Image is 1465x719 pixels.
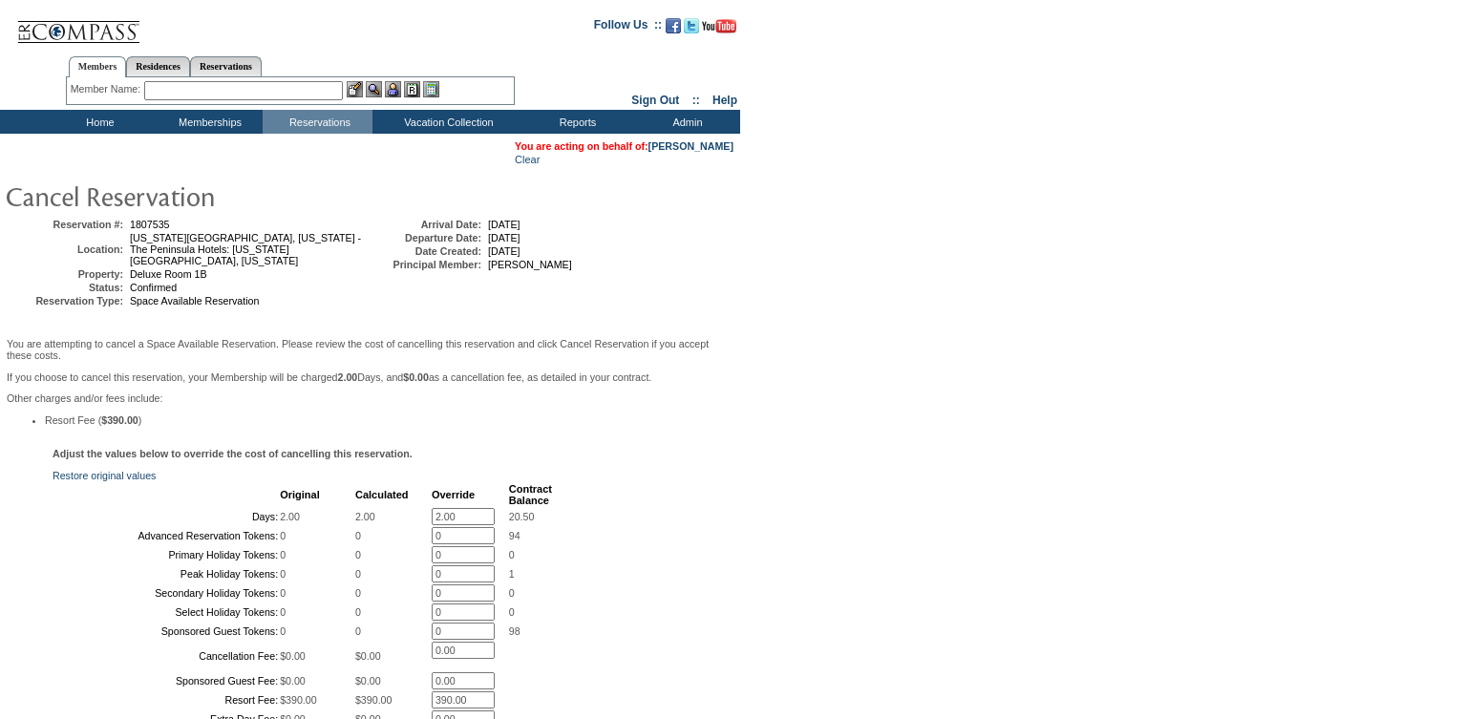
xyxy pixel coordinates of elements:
td: Reservation #: [9,219,123,230]
span: 2.00 [280,511,300,522]
td: Peak Holiday Tokens: [54,565,278,582]
span: 1807535 [130,219,170,230]
p: You are attempting to cancel a Space Available Reservation. Please review the cost of cancelling ... [7,338,733,361]
li: Resort Fee ( ) [45,414,733,426]
div: Member Name: [71,81,144,97]
span: 0 [509,606,515,618]
td: Memberships [153,110,263,134]
span: [PERSON_NAME] [488,259,572,270]
span: 0 [355,625,361,637]
td: Resort Fee: [54,691,278,708]
span: 0 [280,530,286,541]
td: Reports [520,110,630,134]
a: Subscribe to our YouTube Channel [702,24,736,35]
img: pgTtlCancelRes.gif [5,177,387,215]
img: Follow us on Twitter [684,18,699,33]
a: Restore original values [53,470,156,481]
b: Override [432,489,475,500]
img: b_edit.gif [347,81,363,97]
img: Reservations [404,81,420,97]
img: Subscribe to our YouTube Channel [702,19,736,33]
a: Members [69,56,127,77]
a: Sign Out [631,94,679,107]
a: [PERSON_NAME] [648,140,733,152]
td: Advanced Reservation Tokens: [54,527,278,544]
td: Principal Member: [367,259,481,270]
td: Admin [630,110,740,134]
span: $0.00 [355,675,381,687]
img: Become our fan on Facebook [666,18,681,33]
span: $390.00 [280,694,317,706]
b: Adjust the values below to override the cost of cancelling this reservation. [53,448,413,459]
span: Deluxe Room 1B [130,268,207,280]
span: $390.00 [355,694,393,706]
span: [DATE] [488,245,520,257]
span: 0 [355,606,361,618]
td: Select Holiday Tokens: [54,603,278,621]
a: Residences [126,56,190,76]
b: 2.00 [338,371,358,383]
b: Original [280,489,320,500]
p: If you choose to cancel this reservation, your Membership will be charged Days, and as a cancella... [7,371,733,383]
td: Location: [9,232,123,266]
img: Compass Home [16,5,140,44]
td: Vacation Collection [372,110,520,134]
span: [DATE] [488,219,520,230]
a: Clear [515,154,540,165]
td: Primary Holiday Tokens: [54,546,278,563]
img: View [366,81,382,97]
a: Help [712,94,737,107]
td: Follow Us :: [594,16,662,39]
span: 0 [280,625,286,637]
td: Days: [54,508,278,525]
span: 0 [509,587,515,599]
td: Arrival Date: [367,219,481,230]
td: Departure Date: [367,232,481,243]
td: Reservation Type: [9,295,123,307]
span: 94 [509,530,520,541]
b: $390.00 [101,414,138,426]
span: 2.00 [355,511,375,522]
img: Impersonate [385,81,401,97]
b: Calculated [355,489,409,500]
span: 0 [355,587,361,599]
a: Become our fan on Facebook [666,24,681,35]
span: Confirmed [130,282,177,293]
td: Home [43,110,153,134]
img: b_calculator.gif [423,81,439,97]
td: Reservations [263,110,372,134]
td: Sponsored Guest Fee: [54,672,278,689]
span: 0 [355,530,361,541]
span: 20.50 [509,511,535,522]
span: [DATE] [488,232,520,243]
td: Date Created: [367,245,481,257]
a: Follow us on Twitter [684,24,699,35]
span: [US_STATE][GEOGRAPHIC_DATA], [US_STATE] - The Peninsula Hotels: [US_STATE][GEOGRAPHIC_DATA], [US_... [130,232,361,266]
td: Property: [9,268,123,280]
span: 98 [509,625,520,637]
span: 0 [355,549,361,560]
span: 1 [509,568,515,580]
span: 0 [280,568,286,580]
span: $0.00 [280,675,306,687]
a: Reservations [190,56,262,76]
span: 0 [280,587,286,599]
td: Sponsored Guest Tokens: [54,623,278,640]
span: Other charges and/or fees include: [7,338,733,426]
b: Contract Balance [509,483,552,506]
span: 0 [509,549,515,560]
span: You are acting on behalf of: [515,140,733,152]
td: Secondary Holiday Tokens: [54,584,278,602]
td: Status: [9,282,123,293]
span: 0 [280,549,286,560]
span: $0.00 [355,650,381,662]
span: 0 [280,606,286,618]
span: 0 [355,568,361,580]
td: Cancellation Fee: [54,642,278,670]
span: $0.00 [280,650,306,662]
b: $0.00 [403,371,429,383]
span: Space Available Reservation [130,295,259,307]
span: :: [692,94,700,107]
